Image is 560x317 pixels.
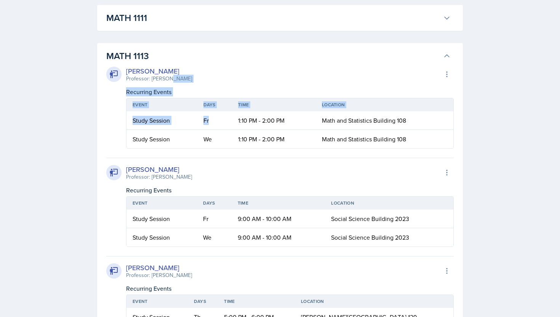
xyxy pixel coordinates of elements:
span: Social Science Building 2023 [331,215,409,223]
th: Event [126,98,197,111]
div: Recurring Events [126,284,454,293]
th: Location [316,98,453,111]
span: Math and Statistics Building 108 [322,116,406,125]
th: Location [325,197,453,210]
div: Recurring Events [126,186,454,195]
div: Recurring Events [126,87,454,96]
th: Days [188,295,218,308]
h3: MATH 1111 [106,11,440,25]
td: We [197,130,232,148]
td: We [197,228,232,247]
th: Time [232,98,316,111]
h3: MATH 1113 [106,49,440,63]
div: Professor: [PERSON_NAME] [126,271,192,279]
div: [PERSON_NAME] [126,164,192,175]
div: Study Session [133,214,191,223]
div: Study Session [133,233,191,242]
td: 9:00 AM - 10:00 AM [232,228,325,247]
td: 9:00 AM - 10:00 AM [232,210,325,228]
div: [PERSON_NAME] [126,263,192,273]
div: [PERSON_NAME] [126,66,192,76]
div: Study Session [133,134,191,144]
th: Event [126,295,188,308]
span: Math and Statistics Building 108 [322,135,406,143]
th: Days [197,98,232,111]
div: Professor: [PERSON_NAME] [126,173,192,181]
button: MATH 1113 [105,48,452,64]
div: Professor: [PERSON_NAME] [126,75,192,83]
th: Time [232,197,325,210]
td: Fr [197,111,232,130]
th: Location [295,295,453,308]
td: 1:10 PM - 2:00 PM [232,111,316,130]
span: Social Science Building 2023 [331,233,409,242]
div: Study Session [133,116,191,125]
th: Time [218,295,295,308]
td: Fr [197,210,232,228]
th: Event [126,197,197,210]
th: Days [197,197,232,210]
button: MATH 1111 [105,10,452,26]
td: 1:10 PM - 2:00 PM [232,130,316,148]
